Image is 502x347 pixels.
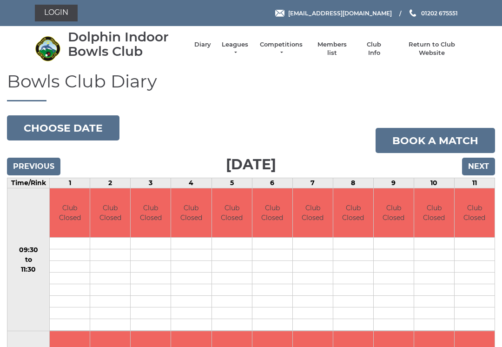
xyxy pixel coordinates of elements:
[35,36,60,61] img: Dolphin Indoor Bowls Club
[90,178,131,188] td: 2
[361,40,388,57] a: Club Info
[212,188,252,237] td: Club Closed
[462,158,495,175] input: Next
[35,5,78,21] a: Login
[414,188,454,237] td: Club Closed
[171,178,211,188] td: 4
[288,9,392,16] span: [EMAIL_ADDRESS][DOMAIN_NAME]
[194,40,211,49] a: Diary
[7,188,50,331] td: 09:30 to 11:30
[131,188,171,237] td: Club Closed
[333,178,373,188] td: 8
[211,178,252,188] td: 5
[90,188,130,237] td: Club Closed
[293,188,333,237] td: Club Closed
[220,40,250,57] a: Leagues
[414,178,454,188] td: 10
[7,178,50,188] td: Time/Rink
[131,178,171,188] td: 3
[397,40,467,57] a: Return to Club Website
[275,10,284,17] img: Email
[259,40,304,57] a: Competitions
[252,178,292,188] td: 6
[50,188,90,237] td: Club Closed
[454,178,495,188] td: 11
[7,158,60,175] input: Previous
[292,178,333,188] td: 7
[7,115,119,140] button: Choose date
[252,188,292,237] td: Club Closed
[171,188,211,237] td: Club Closed
[421,9,458,16] span: 01202 675551
[373,178,414,188] td: 9
[455,188,495,237] td: Club Closed
[408,9,458,18] a: Phone us 01202 675551
[7,72,495,102] h1: Bowls Club Diary
[333,188,373,237] td: Club Closed
[68,30,185,59] div: Dolphin Indoor Bowls Club
[374,188,414,237] td: Club Closed
[50,178,90,188] td: 1
[275,9,392,18] a: Email [EMAIL_ADDRESS][DOMAIN_NAME]
[410,9,416,17] img: Phone us
[312,40,351,57] a: Members list
[376,128,495,153] a: Book a match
